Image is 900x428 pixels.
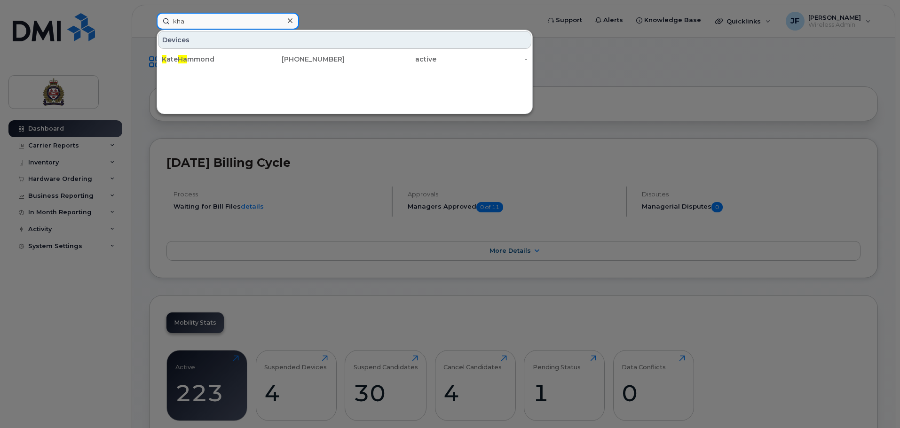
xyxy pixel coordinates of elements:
[162,55,166,63] span: K
[158,51,531,68] a: KateHammond[PHONE_NUMBER]active-
[253,54,345,64] div: [PHONE_NUMBER]
[345,54,436,64] div: active
[162,54,253,64] div: ate mmond
[436,54,528,64] div: -
[158,31,531,49] div: Devices
[178,55,187,63] span: Ha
